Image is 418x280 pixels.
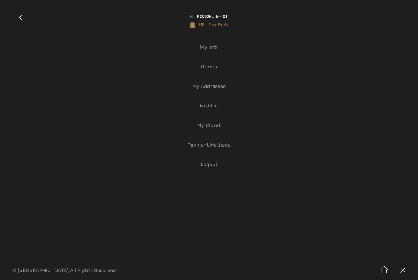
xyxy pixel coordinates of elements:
a: My Closet [13,119,405,132]
a: Payment Methods [13,138,405,152]
a: My Info [13,41,405,54]
p: © [GEOGRAPHIC_DATA] All Rights Reserved [12,268,245,273]
img: X [394,261,412,280]
a: My Addresses [13,80,405,93]
a: Wishlist [13,99,405,113]
span: 915 = Free Pants [190,22,229,27]
span: Hi, [PERSON_NAME]! [190,14,227,19]
a: Orders [13,60,405,74]
img: Home [375,261,394,280]
a: Logout [13,158,405,171]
